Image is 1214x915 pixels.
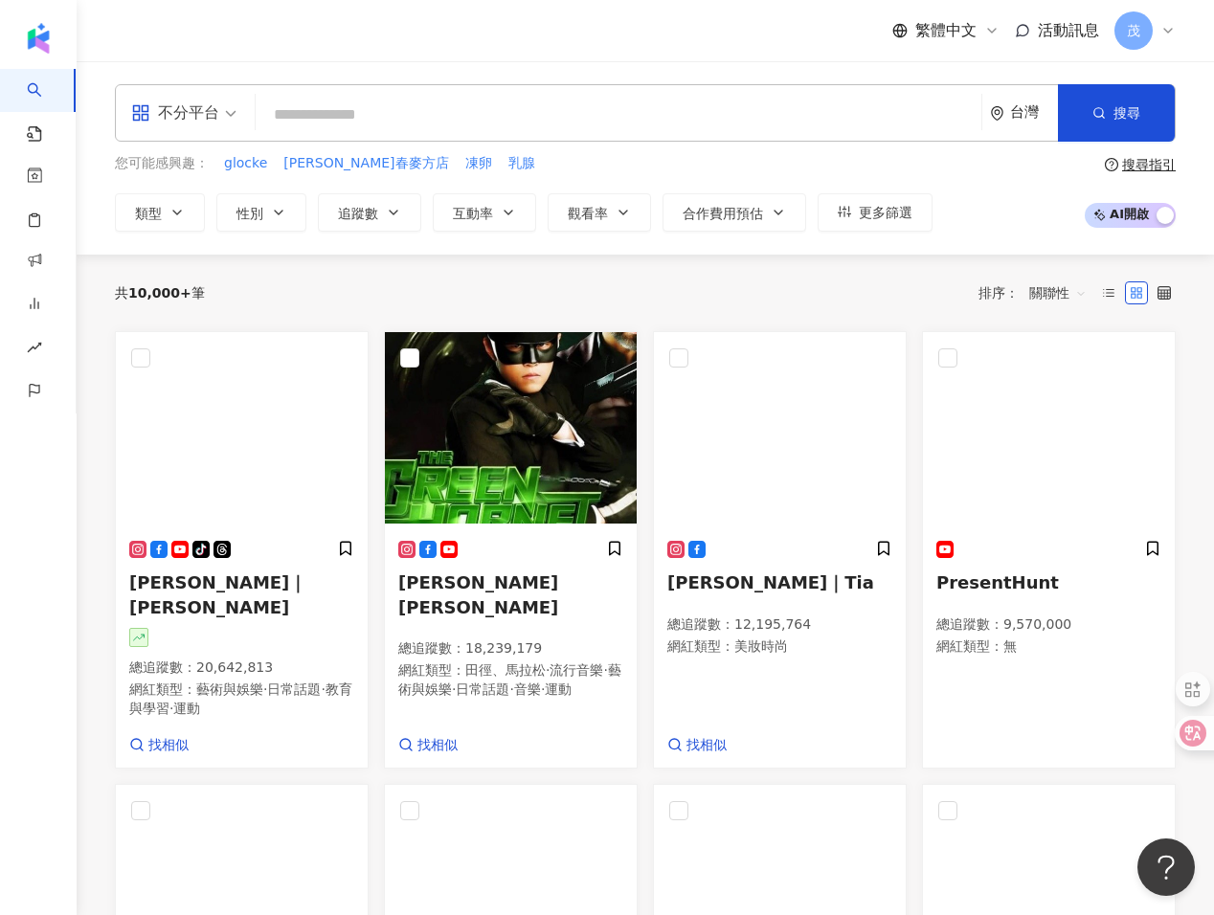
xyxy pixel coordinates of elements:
[545,681,572,697] span: 運動
[224,154,267,173] span: glocke
[1029,278,1087,308] span: 關聯性
[27,328,42,371] span: rise
[321,681,325,697] span: ·
[115,154,209,173] span: 您可能感興趣：
[546,662,550,678] span: ·
[667,572,874,592] span: [PERSON_NAME]｜Tia
[859,205,912,220] span: 更多篩選
[514,681,541,697] span: 音樂
[433,193,536,232] button: 互動率
[216,193,306,232] button: 性別
[686,736,727,755] span: 找相似
[507,153,536,174] button: 乳腺
[1127,20,1140,41] span: 茂
[603,662,607,678] span: ·
[263,681,267,697] span: ·
[667,615,892,635] p: 總追蹤數 ： 12,195,764
[282,153,449,174] button: [PERSON_NAME]春麥方店
[129,572,306,616] span: [PERSON_NAME]｜[PERSON_NAME]
[936,615,1161,635] p: 總追蹤數 ： 9,570,000
[338,206,378,221] span: 追蹤數
[1122,157,1176,172] div: 搜尋指引
[541,681,545,697] span: ·
[398,572,558,616] span: [PERSON_NAME] [PERSON_NAME]
[283,154,448,173] span: [PERSON_NAME]春麥方店
[267,681,321,697] span: 日常話題
[936,572,1059,592] span: PresentHunt
[385,332,637,524] img: KOL Avatar
[398,736,458,755] a: 找相似
[1058,84,1175,142] button: 搜尋
[456,681,509,697] span: 日常話題
[384,331,638,770] a: KOL Avatar[PERSON_NAME] [PERSON_NAME]總追蹤數：18,239,179網紅類型：田徑、馬拉松·流行音樂·藝術與娛樂·日常話題·音樂·運動找相似
[1137,838,1195,896] iframe: Help Scout Beacon - Open
[465,662,546,678] span: 田徑、馬拉松
[1105,158,1118,171] span: question-circle
[465,154,492,173] span: 凍卵
[667,637,892,657] p: 網紅類型 ：
[128,285,191,301] span: 10,000+
[23,23,54,54] img: logo icon
[923,332,1175,524] img: KOL Avatar
[818,193,933,232] button: 更多篩選
[550,662,603,678] span: 流行音樂
[548,193,651,232] button: 觀看率
[417,736,458,755] span: 找相似
[223,153,268,174] button: glocke
[990,106,1004,121] span: environment
[654,332,906,524] img: KOL Avatar
[922,331,1176,770] a: KOL AvatarPresentHunt總追蹤數：9,570,000網紅類型：無
[116,332,368,524] img: KOL Avatar
[398,661,623,699] p: 網紅類型 ：
[196,681,263,697] span: 藝術與娛樂
[653,331,907,770] a: KOL Avatar[PERSON_NAME]｜Tia總追蹤數：12,195,764網紅類型：美妝時尚找相似
[663,193,806,232] button: 合作費用預估
[1113,105,1140,121] span: 搜尋
[978,278,1097,308] div: 排序：
[568,206,608,221] span: 觀看率
[27,69,65,144] a: search
[115,193,205,232] button: 類型
[452,681,456,697] span: ·
[131,98,219,128] div: 不分平台
[1010,104,1058,121] div: 台灣
[464,153,493,174] button: 凍卵
[129,681,352,716] span: 教育與學習
[936,637,1161,657] p: 網紅類型 ： 無
[734,638,788,654] span: 美妝時尚
[667,736,727,755] a: 找相似
[129,736,189,755] a: 找相似
[236,206,263,221] span: 性別
[915,20,977,41] span: 繁體中文
[129,681,354,718] p: 網紅類型 ：
[131,103,150,123] span: appstore
[115,331,369,770] a: KOL Avatar[PERSON_NAME]｜[PERSON_NAME]總追蹤數：20,642,813網紅類型：藝術與娛樂·日常話題·教育與學習·運動找相似
[683,206,763,221] span: 合作費用預估
[398,662,621,697] span: 藝術與娛樂
[135,206,162,221] span: 類型
[453,206,493,221] span: 互動率
[173,701,200,716] span: 運動
[318,193,421,232] button: 追蹤數
[508,154,535,173] span: 乳腺
[129,658,354,678] p: 總追蹤數 ： 20,642,813
[1038,21,1099,39] span: 活動訊息
[398,639,623,658] p: 總追蹤數 ： 18,239,179
[148,736,189,755] span: 找相似
[509,681,513,697] span: ·
[169,701,173,716] span: ·
[115,285,205,301] div: 共 筆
